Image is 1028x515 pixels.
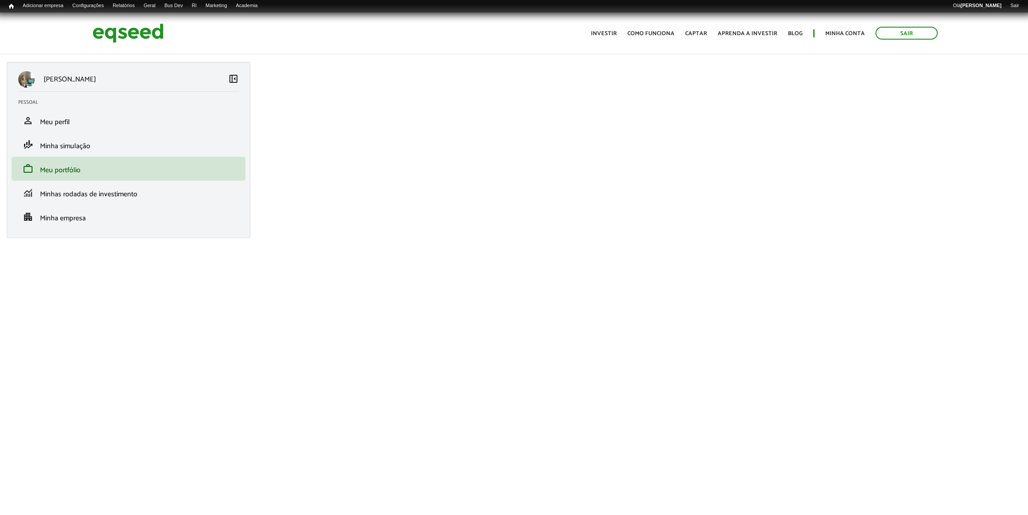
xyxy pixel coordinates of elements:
[718,31,777,36] a: Aprenda a investir
[12,181,245,205] li: Minhas rodadas de investimento
[825,31,865,36] a: Minha conta
[40,164,80,176] span: Meu portfólio
[40,212,86,224] span: Minha empresa
[40,116,70,128] span: Meu perfil
[23,187,33,198] span: monitoring
[18,163,239,174] a: workMeu portfólio
[875,27,938,40] a: Sair
[9,3,14,9] span: Início
[591,31,617,36] a: Investir
[18,2,68,9] a: Adicionar empresa
[12,157,245,181] li: Meu portfólio
[12,133,245,157] li: Minha simulação
[68,2,108,9] a: Configurações
[201,2,231,9] a: Marketing
[139,2,160,9] a: Geral
[23,163,33,174] span: work
[40,140,90,152] span: Minha simulação
[685,31,707,36] a: Captar
[18,115,239,126] a: personMeu perfil
[788,31,803,36] a: Blog
[228,73,239,84] span: left_panel_close
[232,2,262,9] a: Academia
[948,2,1006,9] a: Olá[PERSON_NAME]
[108,2,139,9] a: Relatórios
[23,139,33,150] span: finance_mode
[23,211,33,222] span: apartment
[18,139,239,150] a: finance_modeMinha simulação
[23,115,33,126] span: person
[18,100,245,105] h2: Pessoal
[627,31,675,36] a: Como funciona
[960,3,1001,8] strong: [PERSON_NAME]
[12,109,245,133] li: Meu perfil
[40,188,137,200] span: Minhas rodadas de investimento
[18,187,239,198] a: monitoringMinhas rodadas de investimento
[187,2,201,9] a: RI
[12,205,245,229] li: Minha empresa
[18,211,239,222] a: apartmentMinha empresa
[44,75,96,84] p: [PERSON_NAME]
[1006,2,1024,9] a: Sair
[4,2,18,11] a: Início
[92,21,164,45] img: EqSeed
[228,73,239,86] a: Colapsar menu
[160,2,188,9] a: Bus Dev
